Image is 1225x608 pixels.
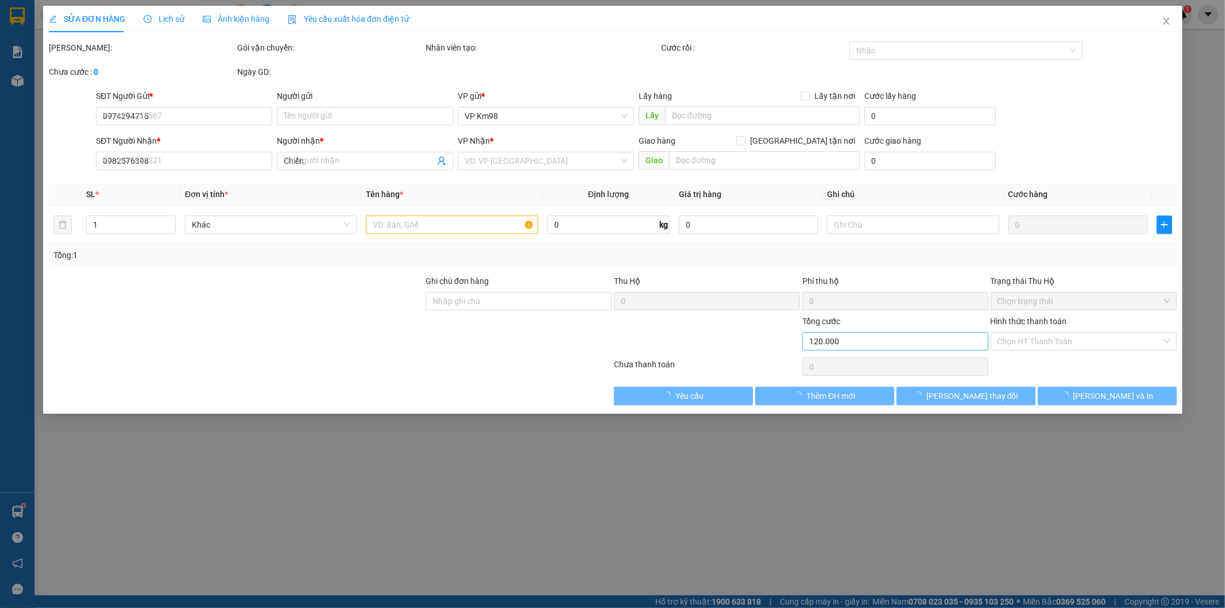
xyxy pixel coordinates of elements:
[802,275,988,292] div: Phí thu hộ
[237,66,423,78] div: Ngày GD:
[745,134,860,147] span: [GEOGRAPHIC_DATA] tận nơi
[96,90,272,102] div: SĐT Người Gửi
[366,216,538,234] input: VD: Bàn, Ghế
[1157,220,1171,229] span: plus
[288,14,409,24] span: Yêu cầu xuất hóa đơn điện tử
[1073,390,1153,402] span: [PERSON_NAME] và In
[277,90,453,102] div: Người gửi
[827,216,999,234] input: Ghi Chú
[288,15,297,24] img: icon
[864,91,916,101] label: Cước lấy hàng
[638,106,664,125] span: Lấy
[86,190,95,199] span: SL
[96,134,272,147] div: SĐT Người Nhận
[237,41,423,54] div: Gói vận chuyển:
[679,190,721,199] span: Giá trị hàng
[638,91,671,101] span: Lấy hàng
[6,9,64,67] img: logo.jpg
[997,293,1169,310] span: Chọn trạng thái
[668,151,860,170] input: Dọc đường
[755,387,894,405] button: Thêm ĐH mới
[794,391,806,399] span: loading
[94,67,98,76] b: 0
[664,106,860,125] input: Dọc đường
[1156,216,1172,234] button: plus
[822,183,1003,206] th: Ghi chú
[49,14,125,24] span: SỬA ĐƠN HÀNG
[926,390,1018,402] span: [PERSON_NAME] thay đổi
[60,67,277,175] h2: VP Nhận: VP Nhận 779 Giải Phóng
[426,41,659,54] div: Nhân viên tạo:
[658,216,670,234] span: kg
[465,107,627,125] span: VP Km98
[69,27,140,46] b: Sao Việt
[1150,6,1182,38] button: Close
[144,15,152,23] span: clock-circle
[864,136,921,145] label: Cước giao hàng
[990,275,1176,287] div: Trạng thái Thu Hộ
[896,387,1035,405] button: [PERSON_NAME] thay đổi
[49,41,235,54] div: [PERSON_NAME]:
[638,151,668,170] span: Giao
[426,276,489,286] label: Ghi chú đơn hàng
[1008,190,1048,199] span: Cước hàng
[203,15,211,23] span: picture
[1037,387,1176,405] button: [PERSON_NAME] và In
[660,41,847,54] div: Cước rồi :
[663,391,675,399] span: loading
[864,107,995,125] input: Cước lấy hàng
[638,136,675,145] span: Giao hàng
[588,190,629,199] span: Định lượng
[613,276,640,286] span: Thu Hộ
[53,216,72,234] button: delete
[990,317,1066,326] label: Hình thức thanh toán
[458,136,490,145] span: VP Nhận
[614,387,753,405] button: Yêu cầu
[458,90,634,102] div: VP gửi
[1008,216,1147,234] input: 0
[277,134,453,147] div: Người nhận
[49,15,57,23] span: edit
[802,317,840,326] span: Tổng cước
[49,66,235,78] div: Chưa cước :
[144,14,184,24] span: Lịch sử
[675,390,704,402] span: Yêu cầu
[203,14,269,24] span: Ảnh kiện hàng
[613,358,801,378] div: Chưa thanh toán
[366,190,403,199] span: Tên hàng
[914,391,926,399] span: loading
[806,390,855,402] span: Thêm ĐH mới
[864,152,995,170] input: Cước giao hàng
[6,67,92,86] h2: EB1PAYE9
[437,156,446,166] span: user-add
[53,249,473,261] div: Tổng: 1
[1060,391,1073,399] span: loading
[810,90,860,102] span: Lấy tận nơi
[153,9,277,28] b: [DOMAIN_NAME]
[192,216,350,233] span: Khác
[1161,17,1170,26] span: close
[426,292,612,310] input: Ghi chú đơn hàng
[185,190,228,199] span: Đơn vị tính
